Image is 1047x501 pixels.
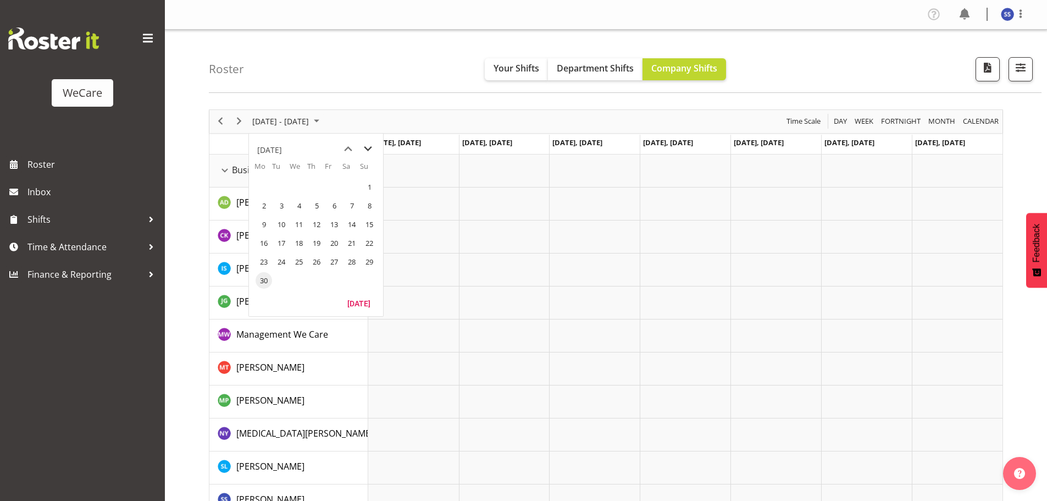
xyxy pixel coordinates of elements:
[273,254,290,270] span: Tuesday, September 24, 2024
[371,137,421,147] span: [DATE], [DATE]
[257,139,282,161] div: title
[485,58,548,80] button: Your Shifts
[209,188,368,221] td: Aleea Devenport resource
[256,235,272,251] span: Monday, September 16, 2024
[927,114,957,128] button: Timeline Month
[962,114,1000,128] span: calendar
[27,239,143,255] span: Time & Attendance
[209,155,368,188] td: Business Support Office resource
[291,235,307,251] span: Wednesday, September 18, 2024
[307,161,325,178] th: Th
[326,197,342,214] span: Friday, September 6, 2024
[326,216,342,233] span: Friday, September 13, 2024
[326,254,342,270] span: Friday, September 27, 2024
[236,196,304,209] a: [PERSON_NAME]
[344,254,360,270] span: Saturday, September 28, 2024
[236,262,304,275] a: [PERSON_NAME]
[291,197,307,214] span: Wednesday, September 4, 2024
[785,114,823,128] button: Time Scale
[361,179,378,195] span: Sunday, September 1, 2024
[27,211,143,228] span: Shifts
[236,361,304,373] span: [PERSON_NAME]
[236,394,304,406] span: [PERSON_NAME]
[272,161,290,178] th: Tu
[27,266,143,283] span: Finance & Reporting
[833,114,848,128] span: Day
[273,197,290,214] span: Tuesday, September 3, 2024
[236,229,304,242] a: [PERSON_NAME]
[344,235,360,251] span: Saturday, September 21, 2024
[8,27,99,49] img: Rosterit website logo
[1001,8,1014,21] img: savita-savita11083.jpg
[209,386,368,419] td: Millie Pumphrey resource
[232,163,331,177] span: Business Support Office
[236,328,328,340] span: Management We Care
[643,137,693,147] span: [DATE], [DATE]
[308,235,325,251] span: Thursday, September 19, 2024
[236,295,304,308] a: [PERSON_NAME]
[308,197,325,214] span: Thursday, September 5, 2024
[361,254,378,270] span: Sunday, September 29, 2024
[209,221,368,254] td: Chloe Kim resource
[230,110,248,133] div: next period
[1009,57,1033,81] button: Filter Shifts
[273,235,290,251] span: Tuesday, September 17, 2024
[291,254,307,270] span: Wednesday, September 25, 2024
[494,62,539,74] span: Your Shifts
[338,139,358,159] button: previous month
[1026,213,1047,288] button: Feedback - Show survey
[254,271,272,290] td: Monday, September 30, 2024
[915,137,965,147] span: [DATE], [DATE]
[256,216,272,233] span: Monday, September 9, 2024
[326,235,342,251] span: Friday, September 20, 2024
[209,254,368,287] td: Isabel Simcox resource
[651,62,717,74] span: Company Shifts
[236,295,304,307] span: [PERSON_NAME]
[361,197,378,214] span: Sunday, September 8, 2024
[880,114,922,128] span: Fortnight
[360,161,378,178] th: Su
[256,197,272,214] span: Monday, September 2, 2024
[342,161,360,178] th: Sa
[1014,468,1025,479] img: help-xxl-2.png
[236,196,304,208] span: [PERSON_NAME]
[209,320,368,353] td: Management We Care resource
[1032,224,1042,262] span: Feedback
[256,272,272,289] span: Monday, September 30, 2024
[785,114,822,128] span: Time Scale
[236,229,304,241] span: [PERSON_NAME]
[27,156,159,173] span: Roster
[209,353,368,386] td: Michelle Thomas resource
[961,114,1001,128] button: Month
[251,114,324,128] button: June 2024
[854,114,874,128] span: Week
[290,161,307,178] th: We
[824,137,874,147] span: [DATE], [DATE]
[273,216,290,233] span: Tuesday, September 10, 2024
[308,254,325,270] span: Thursday, September 26, 2024
[254,161,272,178] th: Mo
[361,216,378,233] span: Sunday, September 15, 2024
[209,452,368,485] td: Sarah Lamont resource
[325,161,342,178] th: Fr
[27,184,159,200] span: Inbox
[236,328,328,341] a: Management We Care
[63,85,102,101] div: WeCare
[236,460,304,473] a: [PERSON_NAME]
[927,114,956,128] span: Month
[236,361,304,374] a: [PERSON_NAME]
[291,216,307,233] span: Wednesday, September 11, 2024
[832,114,849,128] button: Timeline Day
[251,114,310,128] span: [DATE] - [DATE]
[209,419,368,452] td: Nikita Yates resource
[734,137,784,147] span: [DATE], [DATE]
[552,137,602,147] span: [DATE], [DATE]
[209,63,244,75] h4: Roster
[361,235,378,251] span: Sunday, September 22, 2024
[340,295,378,311] button: Today
[548,58,642,80] button: Department Shifts
[248,110,326,133] div: June 24 - 30, 2024
[236,427,373,439] span: [MEDICAL_DATA][PERSON_NAME]
[232,114,247,128] button: Next
[344,197,360,214] span: Saturday, September 7, 2024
